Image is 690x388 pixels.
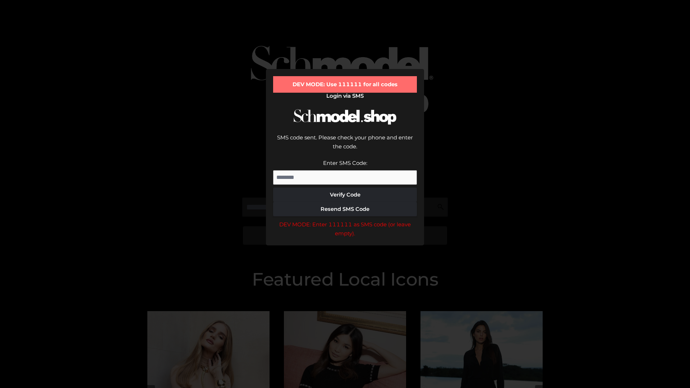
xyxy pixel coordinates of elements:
[291,103,399,131] img: Schmodel Logo
[273,220,417,238] div: DEV MODE: Enter 111111 as SMS code (or leave empty).
[273,76,417,93] div: DEV MODE: Use 111111 for all codes
[273,188,417,202] button: Verify Code
[323,160,367,166] label: Enter SMS Code:
[273,202,417,216] button: Resend SMS Code
[273,133,417,158] div: SMS code sent. Please check your phone and enter the code.
[273,93,417,99] h2: Login via SMS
